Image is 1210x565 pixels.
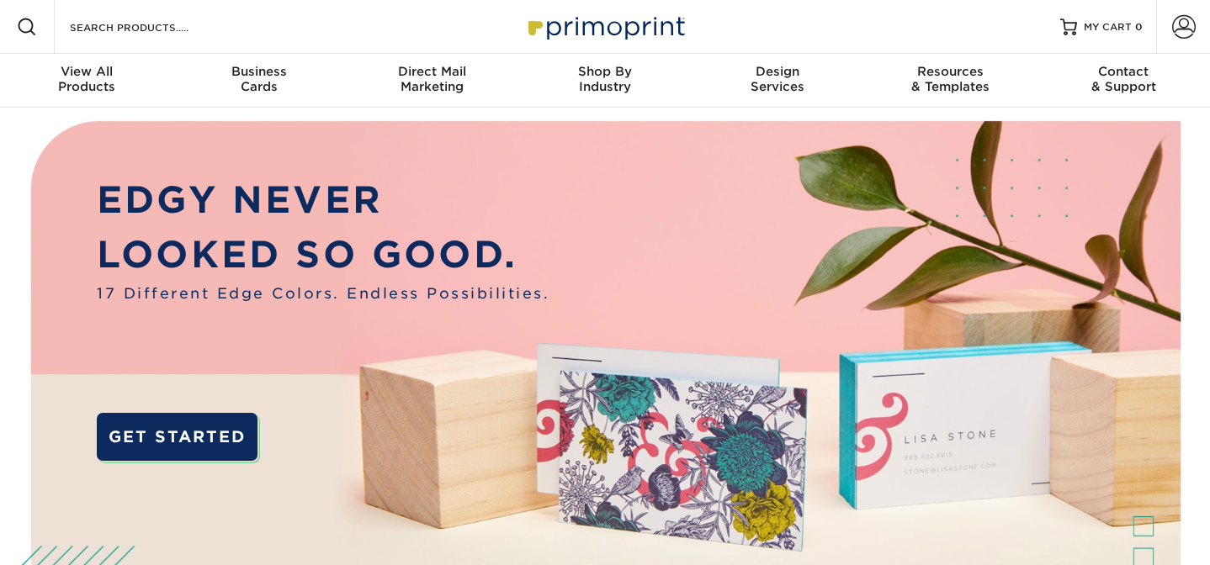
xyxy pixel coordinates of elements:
div: Cards [172,64,345,94]
div: & Support [1038,64,1210,94]
img: Primoprint [521,8,689,45]
p: EDGY NEVER [97,173,549,228]
a: BusinessCards [172,54,345,108]
span: Business [172,64,345,79]
div: & Templates [864,64,1037,94]
input: SEARCH PRODUCTS..... [68,17,232,37]
a: Contact& Support [1038,54,1210,108]
p: LOOKED SO GOOD. [97,228,549,282]
span: 0 [1135,21,1143,33]
div: Industry [518,64,691,94]
div: Services [692,64,864,94]
a: DesignServices [692,54,864,108]
div: Marketing [346,64,518,94]
span: MY CART [1084,20,1132,34]
span: Design [692,64,864,79]
a: Direct MailMarketing [346,54,518,108]
a: GET STARTED [97,413,257,461]
span: Resources [864,64,1037,79]
a: Resources& Templates [864,54,1037,108]
span: Shop By [518,64,691,79]
span: Direct Mail [346,64,518,79]
span: 17 Different Edge Colors. Endless Possibilities. [97,282,549,304]
span: Contact [1038,64,1210,79]
a: Shop ByIndustry [518,54,691,108]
